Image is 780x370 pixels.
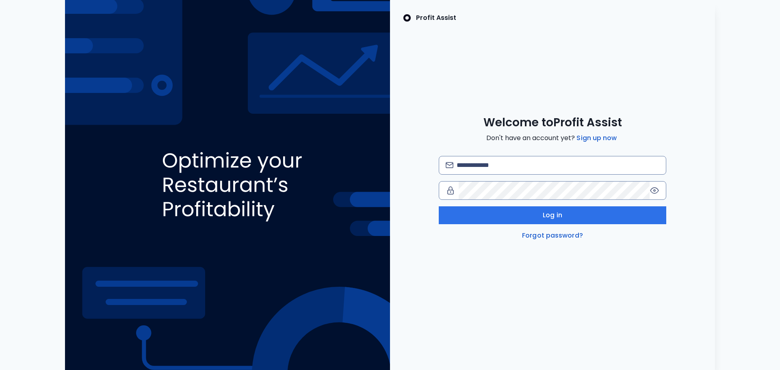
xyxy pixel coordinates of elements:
[575,133,618,143] a: Sign up now
[543,210,562,220] span: Log in
[439,206,666,224] button: Log in
[520,231,585,240] a: Forgot password?
[486,133,618,143] span: Don't have an account yet?
[446,162,453,168] img: email
[403,13,411,23] img: SpotOn Logo
[416,13,456,23] p: Profit Assist
[483,115,622,130] span: Welcome to Profit Assist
